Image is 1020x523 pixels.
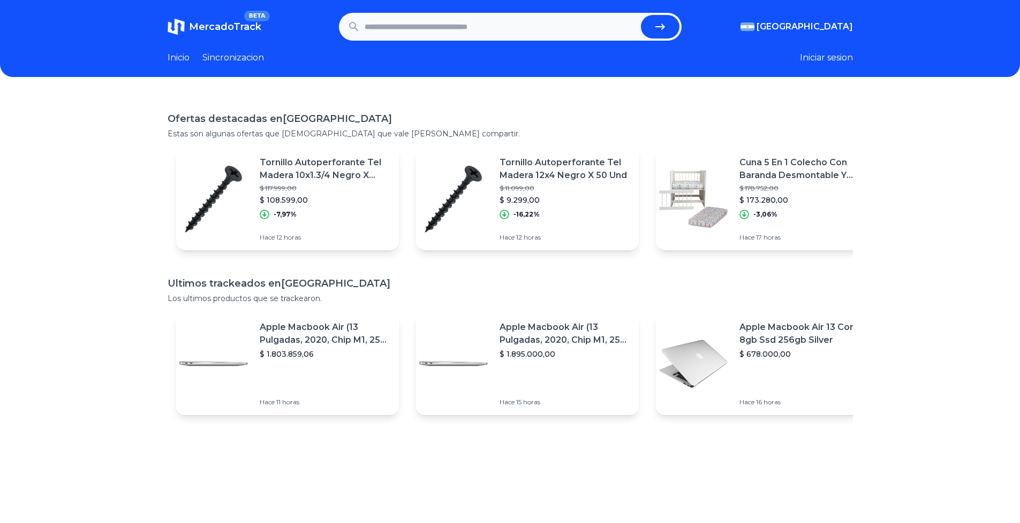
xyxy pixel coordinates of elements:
a: Sincronizacion [202,51,264,64]
p: Estas son algunas ofertas que [DEMOGRAPHIC_DATA] que vale [PERSON_NAME] compartir. [168,128,853,139]
p: -3,06% [753,210,777,219]
a: Featured imageCuna 5 En 1 Colecho Con Baranda Desmontable Y Colchon$ 178.752,00$ 173.280,00-3,06%... [656,148,879,250]
p: Tornillo Autoperforante Tel Madera 12x4 Negro X 50 Und [500,156,630,182]
a: MercadoTrackBETA [168,18,261,35]
img: Featured image [176,161,251,236]
a: Featured imageApple Macbook Air (13 Pulgadas, 2020, Chip M1, 256 Gb De Ssd, 8 Gb De Ram) - Plata$... [176,312,399,415]
p: $ 117.999,00 [260,184,390,193]
img: Featured image [656,326,731,401]
img: Argentina [741,22,754,31]
p: -7,97% [274,210,297,219]
a: Featured imageApple Macbook Air 13 Core I5 8gb Ssd 256gb Silver$ 678.000,00Hace 16 horas [656,312,879,415]
p: $ 678.000,00 [739,349,870,359]
img: Featured image [176,326,251,401]
h1: Ultimos trackeados en [GEOGRAPHIC_DATA] [168,276,853,291]
p: Hace 17 horas [739,233,870,242]
p: Hace 16 horas [739,398,870,406]
p: Tornillo Autoperforante Tel Madera 10x1.3/4 Negro X 3000 Und [260,156,390,182]
p: Cuna 5 En 1 Colecho Con Baranda Desmontable Y Colchon [739,156,870,182]
img: MercadoTrack [168,18,185,35]
p: $ 1.803.859,06 [260,349,390,359]
p: $ 173.280,00 [739,195,870,205]
p: Apple Macbook Air (13 Pulgadas, 2020, Chip M1, 256 Gb De Ssd, 8 Gb De Ram) - Plata [260,321,390,347]
a: Inicio [168,51,190,64]
button: Iniciar sesion [800,51,853,64]
span: [GEOGRAPHIC_DATA] [757,20,853,33]
a: Featured imageTornillo Autoperforante Tel Madera 10x1.3/4 Negro X 3000 Und$ 117.999,00$ 108.599,0... [176,148,399,250]
button: [GEOGRAPHIC_DATA] [741,20,853,33]
p: $ 1.895.000,00 [500,349,630,359]
p: Hace 15 horas [500,398,630,406]
p: Apple Macbook Air 13 Core I5 8gb Ssd 256gb Silver [739,321,870,347]
img: Featured image [656,161,731,236]
h1: Ofertas destacadas en [GEOGRAPHIC_DATA] [168,111,853,126]
p: $ 11.099,00 [500,184,630,193]
p: $ 108.599,00 [260,195,390,205]
p: $ 9.299,00 [500,195,630,205]
span: BETA [244,11,269,21]
span: MercadoTrack [189,21,261,33]
p: Hace 12 horas [260,233,390,242]
p: Hace 12 horas [500,233,630,242]
img: Featured image [416,326,491,401]
a: Featured imageTornillo Autoperforante Tel Madera 12x4 Negro X 50 Und$ 11.099,00$ 9.299,00-16,22%H... [416,148,639,250]
p: $ 178.752,00 [739,184,870,193]
p: Los ultimos productos que se trackearon. [168,293,853,304]
img: Featured image [416,161,491,236]
p: Apple Macbook Air (13 Pulgadas, 2020, Chip M1, 256 Gb De Ssd, 8 Gb De Ram) - Plata [500,321,630,347]
a: Featured imageApple Macbook Air (13 Pulgadas, 2020, Chip M1, 256 Gb De Ssd, 8 Gb De Ram) - Plata$... [416,312,639,415]
p: Hace 11 horas [260,398,390,406]
p: -16,22% [513,210,540,219]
